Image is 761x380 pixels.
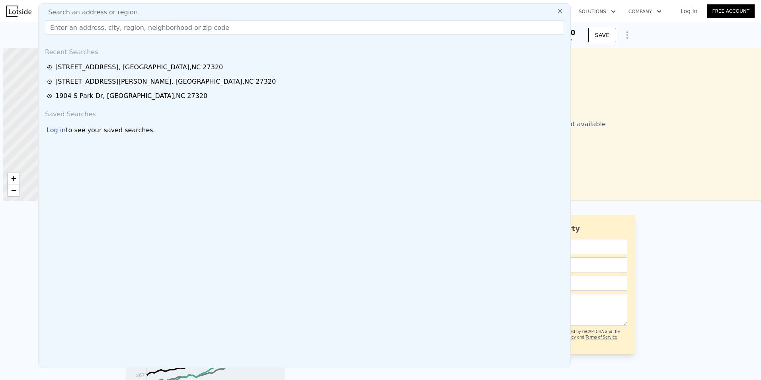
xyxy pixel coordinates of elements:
[47,77,565,86] a: [STREET_ADDRESS][PERSON_NAME], [GEOGRAPHIC_DATA],NC 27320
[671,7,707,15] a: Log In
[42,41,567,60] div: Recent Searches
[707,4,755,18] a: Free Account
[42,8,138,17] span: Search an address or region
[535,329,627,346] div: This site is protected by reCAPTCHA and the Google and apply.
[47,63,565,72] a: [STREET_ADDRESS], [GEOGRAPHIC_DATA],NC 27320
[55,77,276,86] div: [STREET_ADDRESS][PERSON_NAME] , [GEOGRAPHIC_DATA] , NC 27320
[572,4,622,19] button: Solutions
[588,28,616,42] button: SAVE
[136,372,145,378] tspan: $67
[66,125,155,135] span: to see your saved searches.
[622,4,668,19] button: Company
[47,91,565,101] a: 1904 S Park Dr, [GEOGRAPHIC_DATA],NC 27320
[6,6,31,17] img: Lotside
[11,173,16,183] span: +
[47,125,66,135] div: Log in
[42,103,567,122] div: Saved Searches
[45,20,564,35] input: Enter an address, city, region, neighborhood or zip code
[8,172,20,184] a: Zoom in
[55,63,223,72] div: [STREET_ADDRESS] , [GEOGRAPHIC_DATA] , NC 27320
[619,27,635,43] button: Show Options
[55,91,207,101] div: 1904 S Park Dr , [GEOGRAPHIC_DATA] , NC 27320
[585,335,617,339] a: Terms of Service
[8,184,20,196] a: Zoom out
[11,185,16,195] span: −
